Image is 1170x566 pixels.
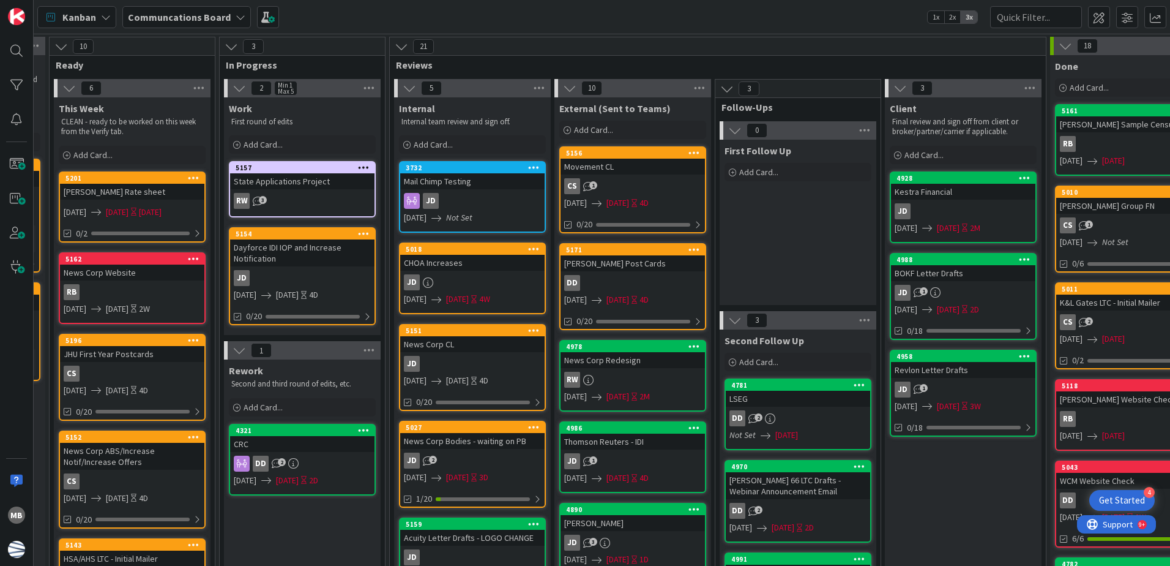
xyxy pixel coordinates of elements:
span: [DATE] [1060,333,1082,345]
div: 4986Thomson Reuters - IDI [561,423,705,450]
span: [DATE] [64,206,86,219]
div: 5143 [65,541,204,549]
div: CS [1060,217,1076,233]
div: JD [561,535,705,551]
div: 4928Kestra Financial [891,173,1035,200]
div: State Applications Project [230,173,374,189]
div: DD [253,456,269,472]
span: [DATE] [64,303,86,315]
span: [DATE] [446,471,469,484]
div: 4978 [561,341,705,352]
b: Communcations Board [128,11,231,23]
div: Mail Chimp Testing [400,173,545,189]
span: 0/18 [907,325,923,338]
a: 5157State Applications ProjectRW [229,161,376,217]
div: 5162 [65,255,204,263]
div: 5018 [406,245,545,254]
div: 3732 [406,164,545,172]
span: [DATE] [1102,333,1125,345]
div: 4781 [726,380,870,391]
div: 5162News Corp Website [60,254,204,281]
div: Thomson Reuters - IDI [561,434,705,450]
div: RW [561,372,705,388]
div: 4D [309,289,318,301]
div: 5171[PERSON_NAME] Post Cards [561,244,705,271]
a: 5196JHU First Year PostcardsCS[DATE][DATE]4D0/20 [59,334,206,421]
div: 4890[PERSON_NAME] [561,504,705,531]
a: 5201[PERSON_NAME] Rate sheet[DATE][DATE][DATE]0/2 [59,172,206,243]
span: 1 [589,181,597,189]
div: 5196JHU First Year Postcards [60,335,204,362]
div: CS [64,474,80,489]
div: JD [404,356,420,372]
div: 2M [639,390,650,403]
span: [DATE] [64,384,86,397]
div: 5154Dayforce IDI IOP and Increase Notification [230,228,374,266]
div: [PERSON_NAME] [561,515,705,531]
div: 2W [139,303,150,315]
div: 5152News Corp ABS/Increase Notif/Increase Offers [60,432,204,470]
div: 5143 [60,540,204,551]
span: [DATE] [606,293,629,306]
div: 4988 [891,254,1035,265]
span: [DATE] [895,222,917,235]
div: RW [234,193,250,209]
div: 4781LSEG [726,380,870,407]
div: Open Get Started checklist, remaining modules: 4 [1089,490,1155,511]
span: [DATE] [1102,429,1125,442]
div: RW [564,372,580,388]
span: 3 [259,196,267,204]
div: JD [564,535,580,551]
span: 1 [589,456,597,464]
div: 5154 [236,230,374,238]
div: 5171 [566,246,705,254]
div: 5162 [60,254,204,265]
div: JD [234,270,250,286]
span: [DATE] [564,390,587,403]
div: 5201 [60,173,204,184]
div: 4D [479,374,488,387]
span: [DATE] [276,474,299,487]
div: 5196 [65,336,204,345]
span: [DATE] [564,472,587,485]
span: Add Card... [244,402,283,413]
div: Revlon Letter Drafts [891,362,1035,378]
div: 5151 [406,326,545,335]
span: 0/2 [76,227,88,240]
div: DD [564,275,580,291]
span: Add Card... [414,139,453,150]
div: 5159Acuity Letter Drafts - LOGO CHANGE [400,519,545,546]
div: 4958 [896,352,1035,361]
div: JD [891,382,1035,398]
div: 5201[PERSON_NAME] Rate sheet [60,173,204,200]
div: JD [400,274,545,290]
a: 5027News Corp Bodies - waiting on PBJD[DATE][DATE]3D1/20 [399,421,546,508]
span: 0/20 [576,315,592,328]
span: [DATE] [937,400,959,413]
span: 0/20 [246,310,262,323]
span: [DATE] [404,211,427,224]
span: [DATE] [772,521,794,534]
img: avatar [8,541,25,558]
span: [DATE] [895,400,917,413]
a: 4781LSEGDDNot Set[DATE] [725,379,871,450]
div: 4970 [726,461,870,472]
div: 5156 [566,149,705,157]
span: [DATE] [895,303,917,316]
div: 4D [139,384,148,397]
div: 2D [309,474,318,487]
span: [DATE] [106,492,129,505]
div: JD [895,203,911,219]
div: 2W [1135,511,1146,524]
div: 4986 [566,424,705,432]
span: 0/18 [907,421,923,434]
div: RB [1060,411,1076,427]
div: 3W [970,400,981,413]
div: RB [64,284,80,300]
span: [DATE] [64,492,86,505]
span: 0/2 [1072,354,1084,367]
div: JD [400,356,545,372]
div: 4W [479,293,490,306]
div: 4321CRC [230,425,374,452]
div: 5027 [406,423,545,432]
